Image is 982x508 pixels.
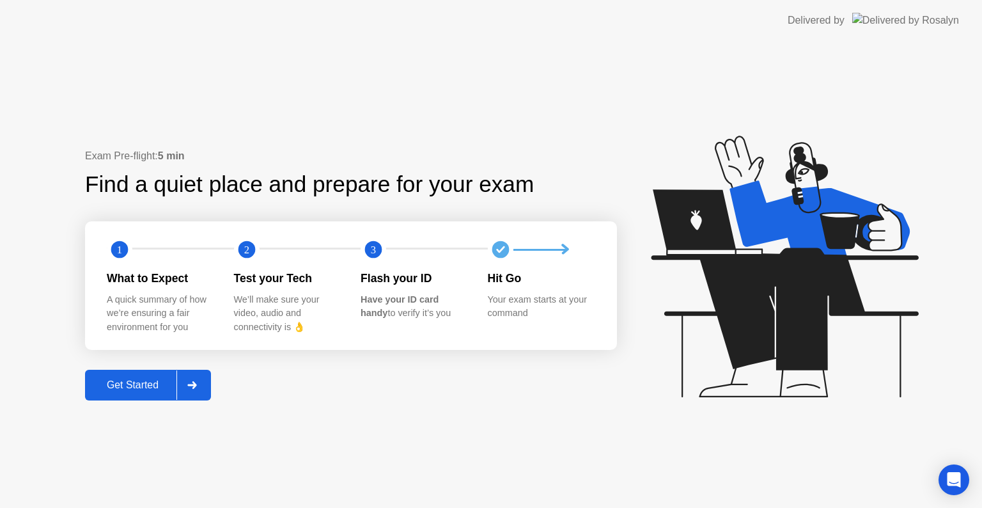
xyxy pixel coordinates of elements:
div: We’ll make sure your video, audio and connectivity is 👌 [234,293,341,335]
img: Delivered by Rosalyn [852,13,959,28]
div: Hit Go [488,270,595,287]
div: Open Intercom Messenger [939,464,969,495]
button: Get Started [85,370,211,401]
div: What to Expect [107,270,214,287]
div: Get Started [89,379,176,391]
div: Find a quiet place and prepare for your exam [85,168,536,202]
div: Exam Pre-flight: [85,148,617,164]
div: A quick summary of how we’re ensuring a fair environment for you [107,293,214,335]
div: Your exam starts at your command [488,293,595,321]
text: 2 [244,244,249,256]
b: Have your ID card handy [361,294,439,319]
div: to verify it’s you [361,293,467,321]
text: 1 [117,244,122,256]
b: 5 min [158,150,185,161]
div: Flash your ID [361,270,467,287]
text: 3 [371,244,376,256]
div: Test your Tech [234,270,341,287]
div: Delivered by [788,13,845,28]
